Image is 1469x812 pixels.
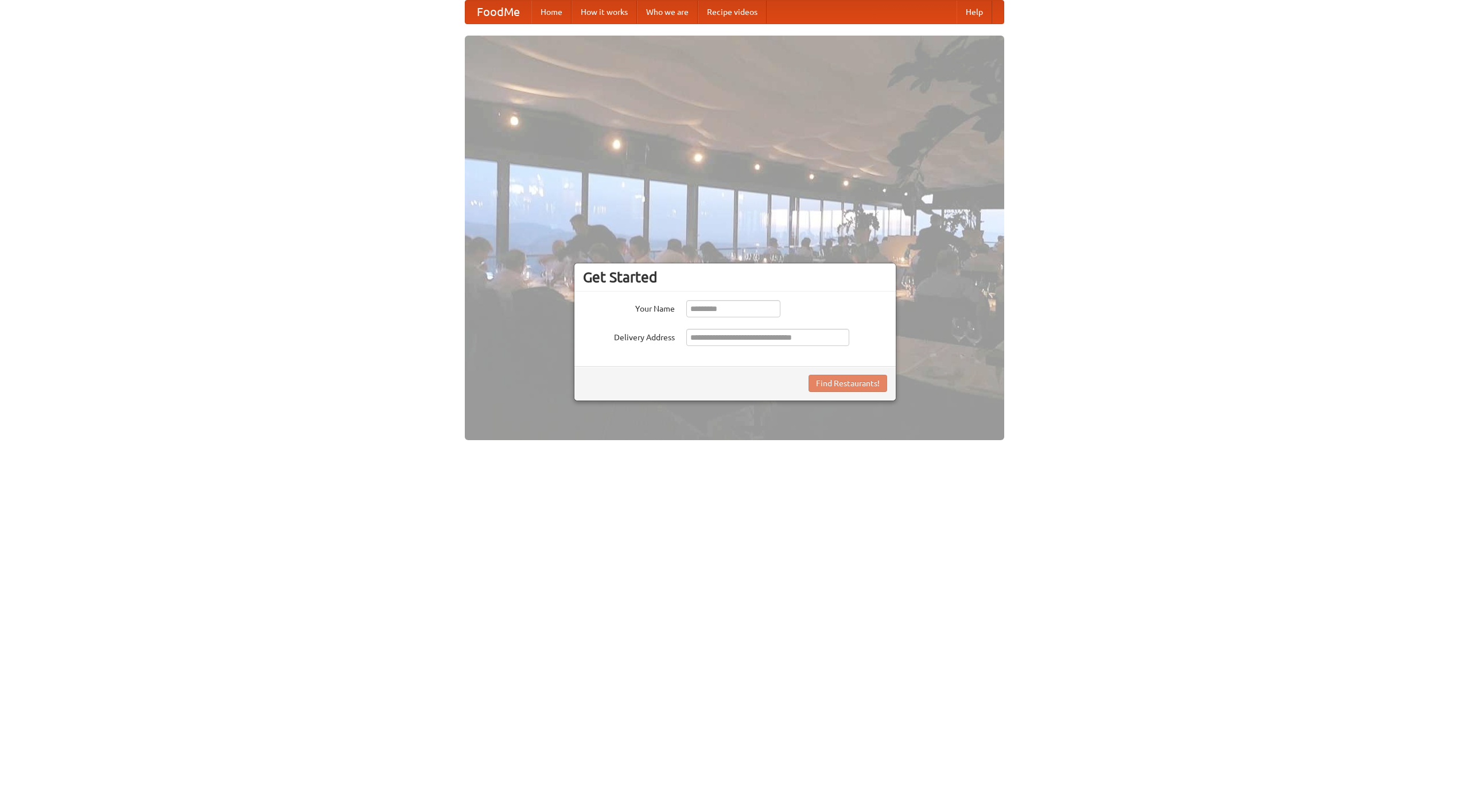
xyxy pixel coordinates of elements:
a: Who we are [637,1,698,24]
a: Home [531,1,572,24]
a: FoodMe [465,1,531,24]
label: Delivery Address [583,329,675,343]
h3: Get Started [583,269,887,286]
a: Help [957,1,992,24]
a: Recipe videos [698,1,767,24]
a: How it works [572,1,637,24]
button: Find Restaurants! [809,375,887,392]
label: Your Name [583,300,675,314]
